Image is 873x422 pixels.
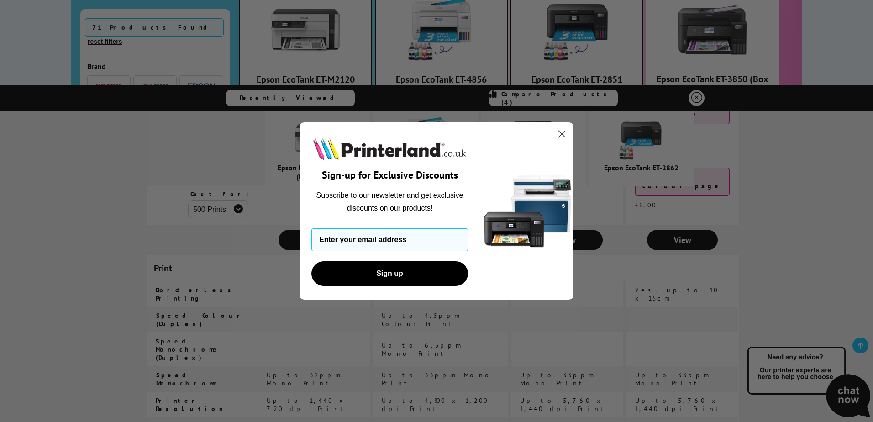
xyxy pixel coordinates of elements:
img: 5290a21f-4df8-4860-95f4-ea1e8d0e8904.png [482,122,573,300]
button: Sign up [311,261,468,286]
span: Sign-up for Exclusive Discounts [322,169,458,181]
input: Enter your email address [311,228,468,251]
button: Close dialog [554,126,570,142]
span: Subscribe to our newsletter and get exclusive discounts on our products! [316,191,463,212]
img: Printerland.co.uk [311,136,468,162]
